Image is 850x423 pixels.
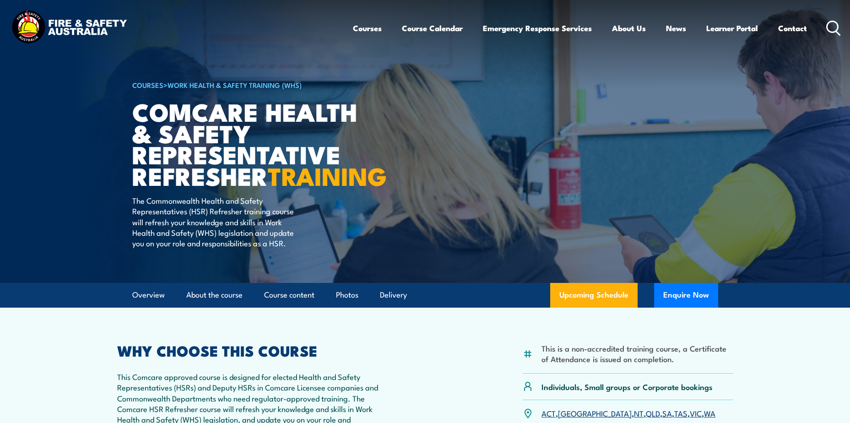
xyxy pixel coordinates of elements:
a: VIC [690,407,702,418]
a: [GEOGRAPHIC_DATA] [558,407,632,418]
p: Individuals, Small groups or Corporate bookings [541,381,713,392]
a: About the course [186,283,243,307]
a: Learner Portal [706,16,758,40]
a: About Us [612,16,646,40]
a: ACT [541,407,556,418]
a: News [666,16,686,40]
h1: Comcare Health & Safety Representative Refresher [132,101,358,186]
a: Courses [353,16,382,40]
a: COURSES [132,80,163,90]
a: Overview [132,283,165,307]
p: , , , , , , , [541,408,715,418]
a: Contact [778,16,807,40]
li: This is a non-accredited training course, a Certificate of Attendance is issued on completion. [541,343,733,364]
a: SA [662,407,672,418]
a: TAS [674,407,688,418]
a: Course content [264,283,314,307]
a: QLD [646,407,660,418]
strong: TRAINING [268,156,387,194]
a: Emergency Response Services [483,16,592,40]
a: Work Health & Safety Training (WHS) [168,80,302,90]
p: The Commonwealth Health and Safety Representatives (HSR) Refresher training course will refresh y... [132,195,299,249]
a: Photos [336,283,358,307]
a: WA [704,407,715,418]
a: Course Calendar [402,16,463,40]
h6: > [132,79,358,90]
a: Upcoming Schedule [550,283,638,308]
button: Enquire Now [654,283,718,308]
h2: WHY CHOOSE THIS COURSE [117,344,384,357]
a: Delivery [380,283,407,307]
a: NT [634,407,644,418]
